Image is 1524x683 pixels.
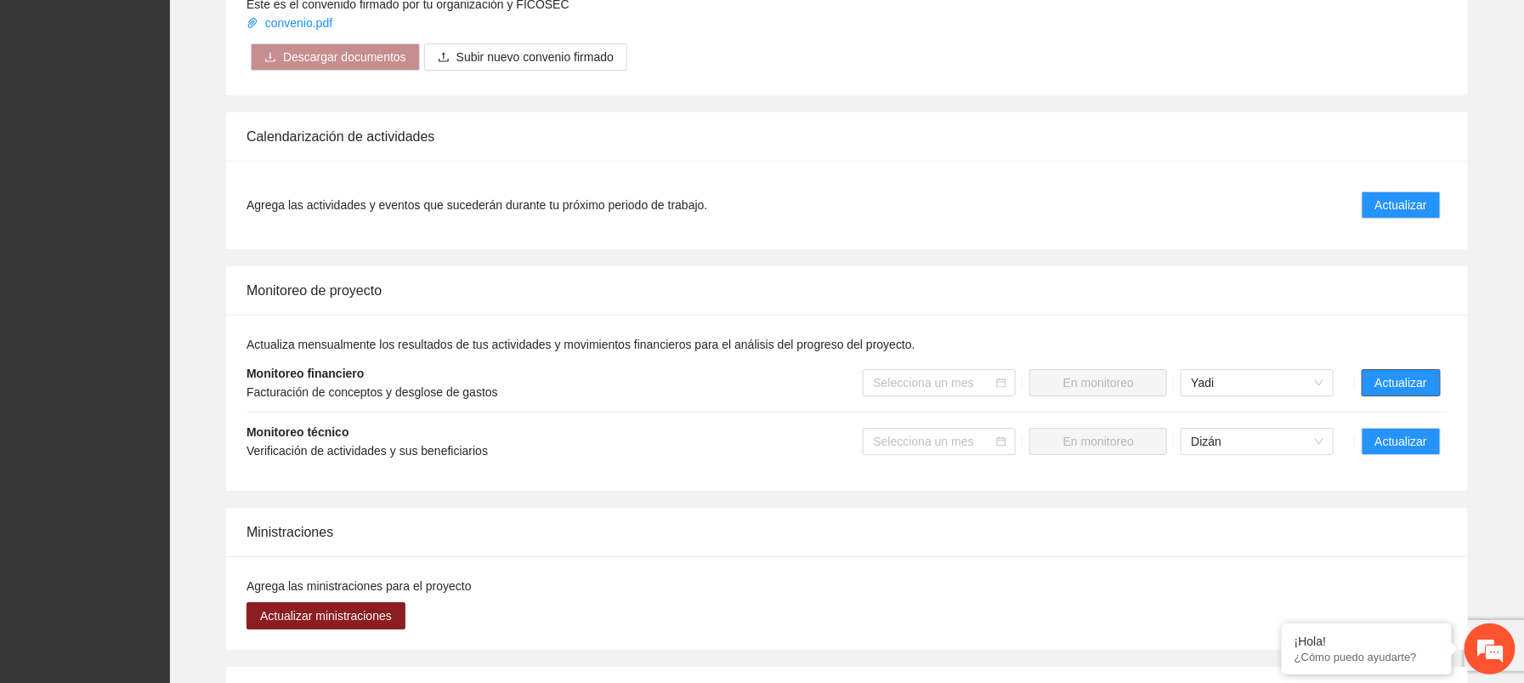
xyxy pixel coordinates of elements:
[1295,651,1439,663] p: ¿Cómo puedo ayudarte?
[246,266,1448,315] div: Monitoreo de proyecto
[1191,370,1323,396] span: Yadi
[246,338,915,351] span: Actualiza mensualmente los resultados de tus actividades y movimientos financieros para el anális...
[424,50,627,64] span: uploadSubir nuevo convenio firmado
[246,579,472,593] span: Agrega las ministraciones para el proyecto
[279,9,320,49] div: Minimizar ventana de chat en vivo
[246,112,1448,161] div: Calendarización de actividades
[996,436,1006,447] span: calendar
[996,378,1006,388] span: calendar
[1362,191,1441,219] button: Actualizar
[283,48,406,66] span: Descargar documentos
[1375,196,1427,214] span: Actualizar
[1362,428,1441,455] button: Actualizar
[246,17,258,29] span: paper-clip
[1362,369,1441,396] button: Actualizar
[1375,373,1427,392] span: Actualizar
[246,367,364,380] strong: Monitoreo financiero
[246,385,498,399] span: Facturación de conceptos y desglose de gastos
[246,196,707,214] span: Agrega las actividades y eventos que sucederán durante tu próximo periodo de trabajo.
[246,508,1448,556] div: Ministraciones
[251,43,420,71] button: downloadDescargar documentos
[438,51,450,65] span: upload
[246,609,405,623] a: Actualizar ministraciones
[246,425,349,439] strong: Monitoreo técnico
[1375,432,1427,451] span: Actualizar
[1295,635,1439,648] div: ¡Hola!
[8,464,324,524] textarea: Escriba su mensaje y pulse “Intro”
[246,602,405,629] button: Actualizar ministraciones
[246,444,488,458] span: Verificación de actividades y sus beneficiarios
[99,227,235,399] span: Estamos en línea.
[88,87,286,109] div: Chatee con nosotros ahora
[246,16,336,30] a: convenio.pdf
[264,51,276,65] span: download
[456,48,614,66] span: Subir nuevo convenio firmado
[1191,429,1323,454] span: Dizán
[424,43,627,71] button: uploadSubir nuevo convenio firmado
[260,606,392,625] span: Actualizar ministraciones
